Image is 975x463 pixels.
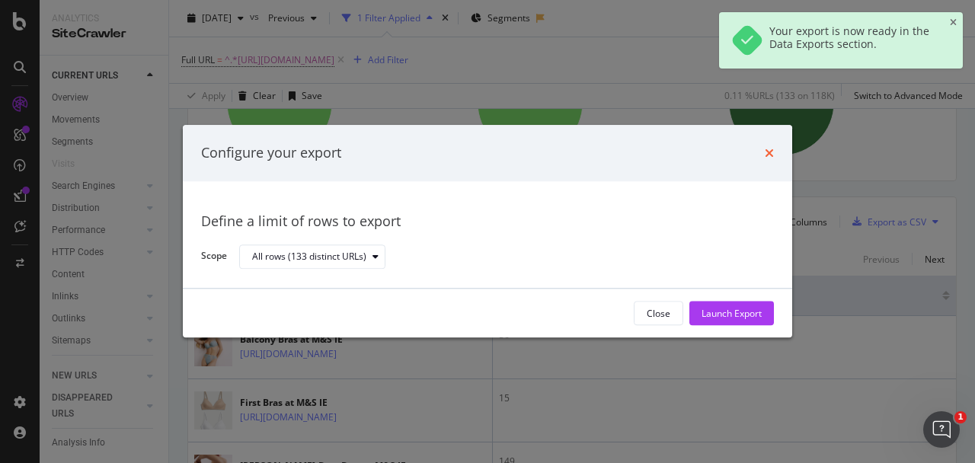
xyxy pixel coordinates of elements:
[954,411,967,423] span: 1
[183,125,792,337] div: modal
[769,24,935,56] div: Your export is now ready in the Data Exports section.
[702,307,762,320] div: Launch Export
[923,411,960,448] iframe: Intercom live chat
[765,143,774,163] div: times
[239,244,385,269] button: All rows (133 distinct URLs)
[201,143,341,163] div: Configure your export
[689,302,774,326] button: Launch Export
[950,18,957,27] div: close toast
[201,212,774,231] div: Define a limit of rows to export
[201,250,227,267] label: Scope
[647,307,670,320] div: Close
[252,252,366,261] div: All rows (133 distinct URLs)
[634,302,683,326] button: Close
